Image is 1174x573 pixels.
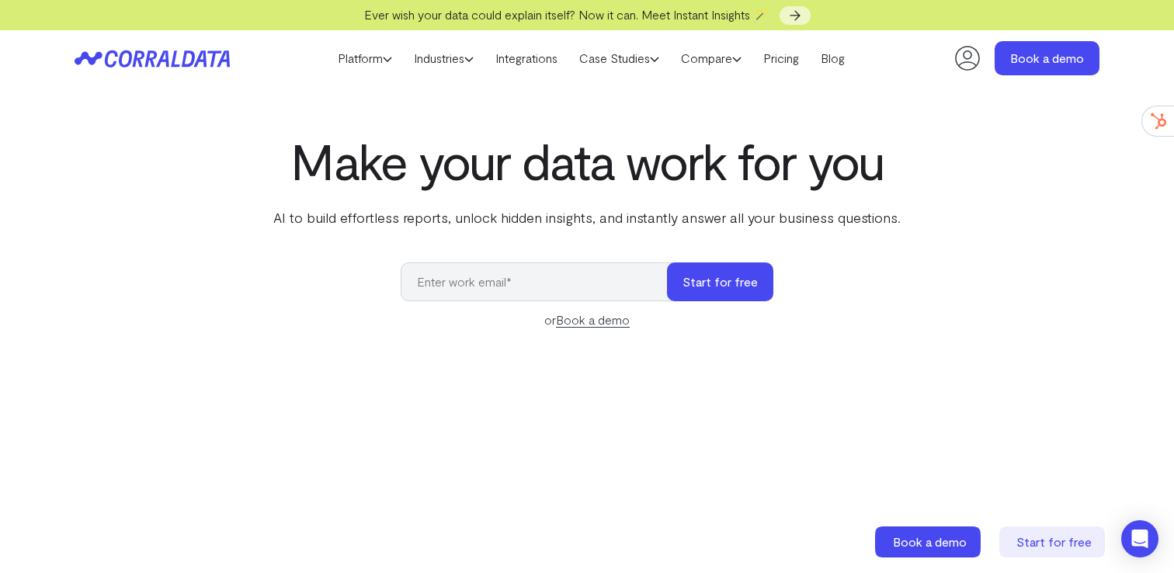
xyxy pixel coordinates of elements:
[667,262,773,301] button: Start for free
[893,534,967,549] span: Book a demo
[485,47,568,70] a: Integrations
[270,133,904,189] h1: Make your data work for you
[999,526,1108,557] a: Start for free
[670,47,752,70] a: Compare
[752,47,810,70] a: Pricing
[995,41,1099,75] a: Book a demo
[810,47,856,70] a: Blog
[568,47,670,70] a: Case Studies
[401,262,683,301] input: Enter work email*
[875,526,984,557] a: Book a demo
[1121,520,1158,557] div: Open Intercom Messenger
[403,47,485,70] a: Industries
[401,311,773,329] div: or
[556,312,630,328] a: Book a demo
[1016,534,1092,549] span: Start for free
[364,7,769,22] span: Ever wish your data could explain itself? Now it can. Meet Instant Insights 🪄
[270,207,904,227] p: AI to build effortless reports, unlock hidden insights, and instantly answer all your business qu...
[327,47,403,70] a: Platform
